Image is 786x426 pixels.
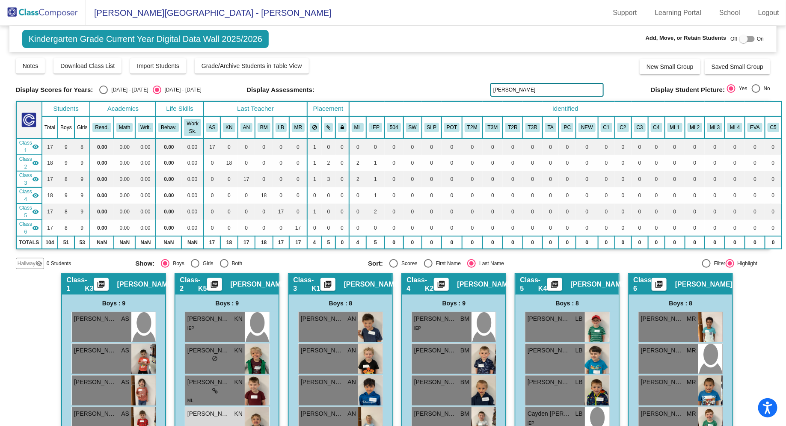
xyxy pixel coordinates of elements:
[238,139,255,155] td: 0
[74,139,90,155] td: 8
[757,35,764,43] span: On
[258,123,270,132] button: BM
[135,171,156,187] td: 0.00
[16,155,42,171] td: Karen Nordman - K5
[745,187,765,204] td: 0
[490,83,604,97] input: Search...
[238,187,255,204] td: 0
[385,171,403,187] td: 0
[223,123,235,132] button: KN
[74,116,90,139] th: Girls
[16,58,45,74] button: Notes
[442,116,462,139] th: Physical/Occupational Therapy
[685,187,705,204] td: 0
[654,280,664,292] mat-icon: picture_as_pdf
[768,123,779,132] button: C5
[58,155,74,171] td: 9
[307,101,349,116] th: Placement
[204,171,221,187] td: 0
[442,187,462,204] td: 0
[727,123,742,132] button: ML4
[462,116,483,139] th: T2 Math Intervention
[273,116,289,139] th: Lindsay Barbanente
[606,6,644,20] a: Support
[135,187,156,204] td: 0.00
[523,116,543,139] th: T3 Reading Intervention
[273,187,289,204] td: 0
[204,116,221,139] th: Allison Spaitis
[725,116,745,139] th: Multi-lingual cluster 4
[387,123,401,132] button: 504
[209,280,219,292] mat-icon: picture_as_pdf
[665,139,685,155] td: 0
[543,139,559,155] td: 0
[114,187,135,204] td: 0.00
[335,187,349,204] td: 0
[90,101,156,116] th: Academics
[422,155,442,171] td: 0
[349,187,366,204] td: 0
[292,123,305,132] button: MR
[730,35,737,43] span: Off
[665,187,685,204] td: 0
[349,139,366,155] td: 0
[406,123,419,132] button: SW
[322,116,336,139] th: Keep with students
[685,171,705,187] td: 0
[220,155,237,171] td: 18
[576,139,598,155] td: 0
[422,139,442,155] td: 0
[462,171,483,187] td: 0
[505,123,520,132] button: T2R
[462,155,483,171] td: 0
[58,204,74,220] td: 8
[289,116,307,139] th: Molly Russell
[598,187,615,204] td: 0
[648,187,665,204] td: 0
[255,187,273,204] td: 18
[16,204,42,220] td: Lindsay Barbanente - K4
[238,116,255,139] th: Amy Naughten
[385,155,403,171] td: 0
[705,187,725,204] td: 0
[559,171,576,187] td: 0
[16,171,42,187] td: Amy Naughten - K1
[576,155,598,171] td: 0
[648,139,665,155] td: 0
[632,116,648,139] th: Cluster 3
[276,123,287,132] button: LB
[403,171,422,187] td: 0
[181,204,203,220] td: 0.00
[335,171,349,187] td: 0
[74,204,90,220] td: 9
[523,187,543,204] td: 0
[273,171,289,187] td: 0
[90,204,114,220] td: 0.00
[647,63,694,70] span: New Small Group
[366,187,385,204] td: 1
[483,139,503,155] td: 0
[543,187,559,204] td: 0
[156,139,181,155] td: 0.00
[42,187,58,204] td: 18
[525,123,540,132] button: T3R
[220,171,237,187] td: 0
[523,155,543,171] td: 0
[366,171,385,187] td: 1
[108,86,148,94] div: [DATE] - [DATE]
[206,123,218,132] button: AS
[765,155,782,171] td: 0
[403,139,422,155] td: 0
[503,139,522,155] td: 0
[156,155,181,171] td: 0.00
[632,139,648,155] td: 0
[349,155,366,171] td: 2
[665,155,685,171] td: 0
[184,119,201,136] button: Work Sk.
[158,123,179,132] button: Behav.
[688,123,703,132] button: ML2
[19,155,32,171] span: Class 2
[598,139,615,155] td: 0
[273,155,289,171] td: 0
[307,116,322,139] th: Keep away students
